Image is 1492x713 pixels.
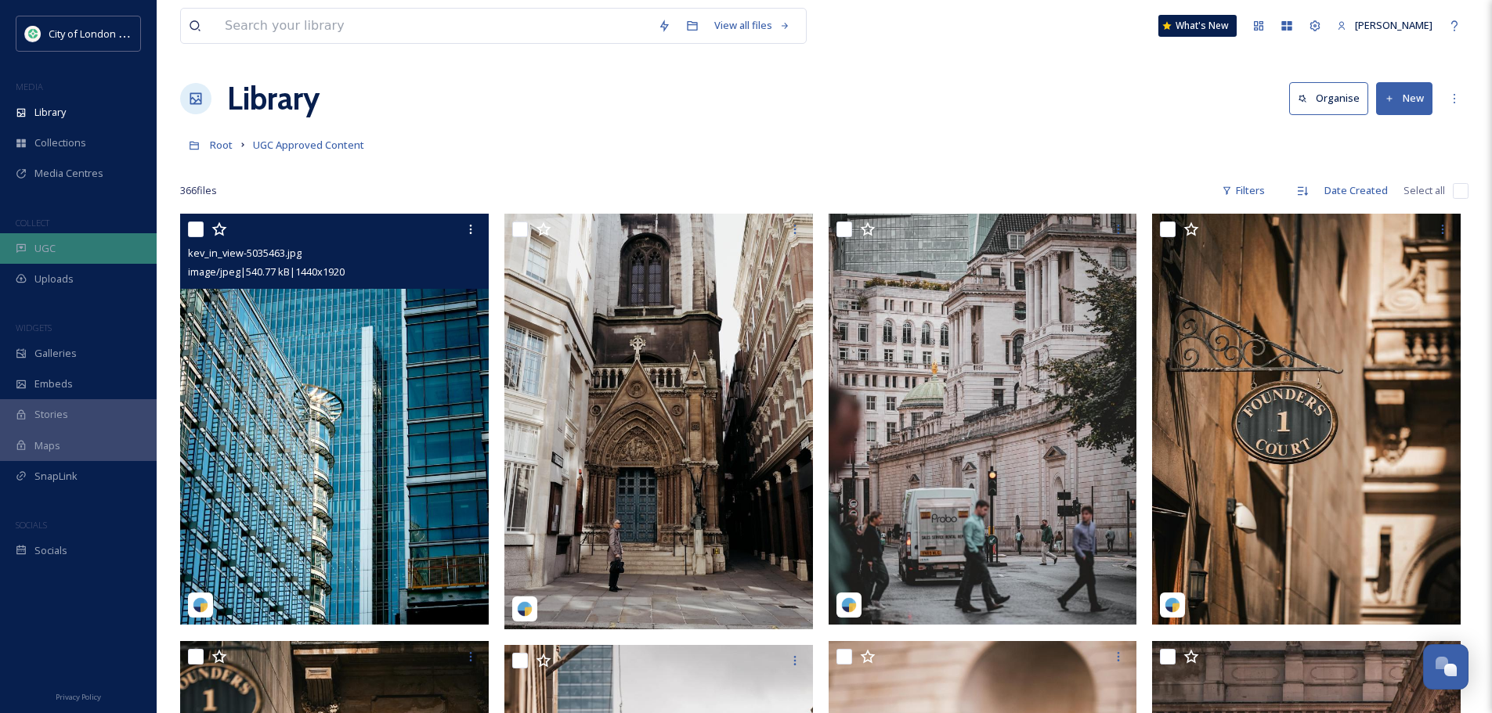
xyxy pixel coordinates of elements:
[1165,597,1180,613] img: snapsea-logo.png
[56,692,101,702] span: Privacy Policy
[1355,18,1432,32] span: [PERSON_NAME]
[217,9,650,43] input: Search your library
[1214,175,1273,206] div: Filters
[34,407,68,422] span: Stories
[34,272,74,286] span: Uploads
[1403,183,1445,198] span: Select all
[34,241,56,256] span: UGC
[34,166,103,181] span: Media Centres
[1289,82,1368,114] button: Organise
[34,135,86,150] span: Collections
[49,26,175,41] span: City of London Corporation
[227,75,320,122] a: Library
[188,265,345,279] span: image/jpeg | 540.77 kB | 1440 x 1920
[1152,214,1461,625] img: issyitsuki-17847493323556283.jpeg
[1317,175,1396,206] div: Date Created
[253,138,364,152] span: UGC Approved Content
[16,81,43,92] span: MEDIA
[34,376,73,391] span: Embeds
[180,214,489,625] img: kev_in_view-5035463.jpg
[1158,15,1237,37] a: What's New
[180,183,217,198] span: 366 file s
[829,214,1137,625] img: issyitsuki-18039495410423760.jpeg
[16,322,52,333] span: WIDGETS
[34,469,78,484] span: SnapLink
[841,597,857,613] img: snapsea-logo.png
[1289,82,1376,114] a: Organise
[34,105,66,120] span: Library
[706,10,798,41] a: View all files
[16,519,47,531] span: SOCIALS
[517,601,533,617] img: snapsea-logo.png
[1376,82,1432,114] button: New
[188,246,302,260] span: kev_in_view-5035463.jpg
[25,26,41,41] img: 354633849_641918134643224_7365946917959491822_n.jpg
[210,138,233,152] span: Root
[1423,644,1469,690] button: Open Chat
[34,543,67,558] span: Socials
[1329,10,1440,41] a: [PERSON_NAME]
[34,346,77,361] span: Galleries
[253,135,364,154] a: UGC Approved Content
[504,214,813,628] img: iwona.rygielska_photography-5080496.jpg
[16,217,49,229] span: COLLECT
[56,686,101,705] a: Privacy Policy
[193,597,208,613] img: snapsea-logo.png
[210,135,233,154] a: Root
[34,438,60,453] span: Maps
